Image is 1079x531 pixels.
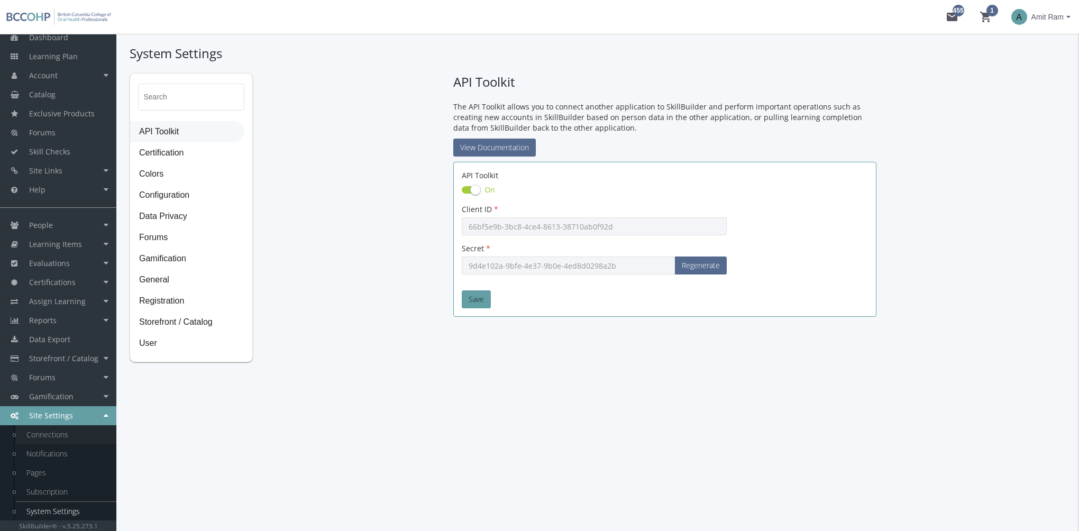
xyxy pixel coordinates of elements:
mat-icon: shopping_cart [980,11,992,23]
button: Save [462,290,491,308]
span: Dashboard [29,32,68,42]
h1: System Settings [130,44,1066,62]
span: Assign Learning [29,296,86,306]
span: Storefront / Catalog [29,353,98,363]
span: Amit Ram [1031,7,1064,26]
h1: API Toolkit [453,73,876,91]
small: SkillBuilder® - v.5.25.273.1 [19,521,98,530]
a: Subscription [16,482,116,501]
span: User [131,333,244,354]
span: Account [29,70,58,80]
span: Reports [29,315,57,325]
span: Help [29,185,45,195]
span: Configuration [131,185,244,206]
span: Certifications [29,277,76,287]
span: General [131,270,244,291]
span: Data Export [29,334,70,344]
span: Learning Items [29,239,82,249]
a: View Documentation [453,139,536,157]
button: Regenerate [675,257,727,274]
mat-icon: mail [946,11,958,23]
label: Client ID [462,204,498,215]
span: Evaluations [29,258,70,268]
span: Certification [131,143,244,164]
span: Gamification [131,249,244,270]
p: The API Toolkit allows you to connect another application to SkillBuilder and perform important o... [453,102,876,133]
span: Data Privacy [131,206,244,227]
a: Notifications [16,444,116,463]
label: Secret [462,243,490,254]
span: Registration [131,291,244,312]
span: Site Settings [29,410,73,420]
span: Site Links [29,166,62,176]
span: Forums [29,372,56,382]
span: Forums [131,227,244,249]
span: Forums [29,127,56,138]
a: Pages [16,463,116,482]
span: A [1011,9,1027,25]
span: Learning Plan [29,51,78,61]
span: Exclusive Products [29,108,95,118]
span: API Toolkit [131,122,244,143]
span: Gamification [29,391,74,401]
span: Storefront / Catalog [131,312,244,333]
span: Skill Checks [29,147,70,157]
span: Catalog [29,89,56,99]
span: On [485,186,495,194]
a: System Settings [16,502,116,521]
label: API Toolkit [462,170,498,181]
a: Connections [16,425,116,444]
span: People [29,220,53,230]
span: Colors [131,164,244,185]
